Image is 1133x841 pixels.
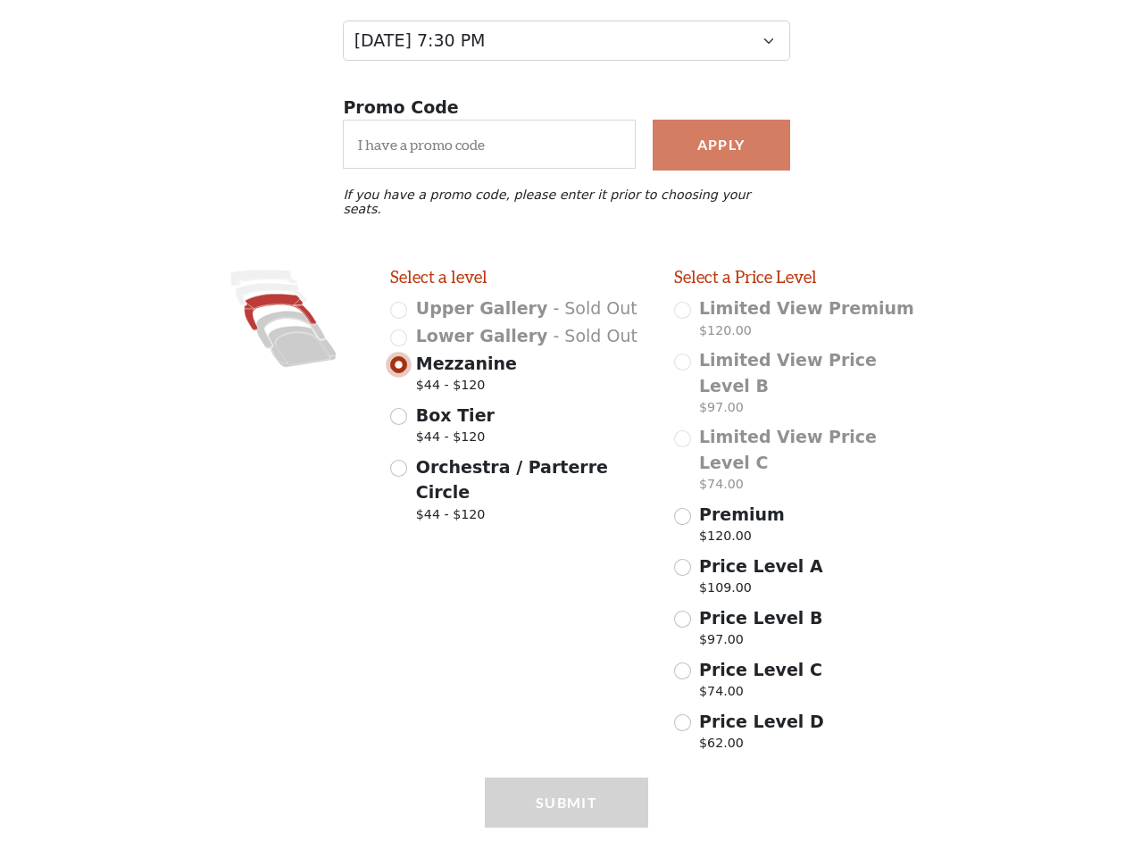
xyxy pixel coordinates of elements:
[699,682,822,706] p: $74.00
[699,398,931,422] p: $97.00
[674,559,691,576] input: Price Level A
[416,376,517,400] span: $44 - $120
[699,504,785,524] span: Premium
[553,326,637,346] span: - Sold Out
[416,354,517,373] span: Mezzanine
[699,475,931,499] p: $74.00
[343,187,789,216] p: If you have a promo code, please enter it prior to choosing your seats.
[699,321,914,346] p: $120.00
[699,298,914,318] span: Limited View Premium
[699,660,822,679] span: Price Level C
[699,427,877,472] span: Limited View Price Level C
[699,350,877,396] span: Limited View Price Level B
[699,712,824,731] span: Price Level D
[699,734,824,758] p: $62.00
[390,267,648,287] h2: Select a level
[553,298,637,318] span: - Sold Out
[699,630,822,654] p: $97.00
[416,405,495,425] span: Box Tier
[416,298,548,318] span: Upper Gallery
[416,326,548,346] span: Lower Gallery
[699,527,785,551] p: $120.00
[699,608,822,628] span: Price Level B
[674,662,691,679] input: Price Level C
[343,95,789,121] p: Promo Code
[416,428,495,452] span: $44 - $120
[674,714,691,731] input: Price Level D
[674,508,691,525] input: Premium
[699,579,823,603] p: $109.00
[343,120,635,169] input: I have a promo code
[416,457,608,503] span: Orchestra / Parterre Circle
[674,611,691,628] input: Price Level B
[416,505,648,529] span: $44 - $120
[674,267,932,287] h2: Select a Price Level
[699,556,823,576] span: Price Level A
